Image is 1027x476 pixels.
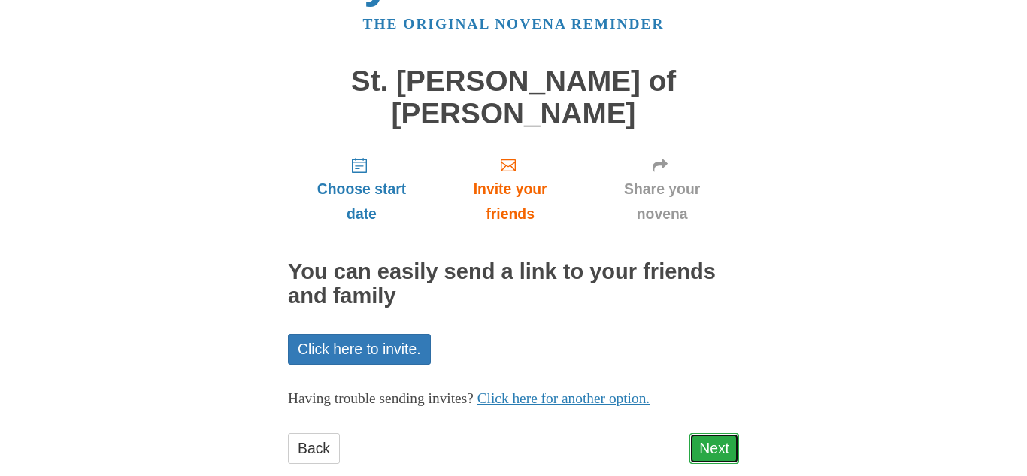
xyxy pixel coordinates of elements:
[363,16,665,32] a: The original novena reminder
[450,177,570,226] span: Invite your friends
[477,390,650,406] a: Click here for another option.
[288,334,431,365] a: Click here to invite.
[600,177,724,226] span: Share your novena
[435,144,585,234] a: Invite your friends
[288,433,340,464] a: Back
[288,260,739,308] h2: You can easily send a link to your friends and family
[303,177,420,226] span: Choose start date
[689,433,739,464] a: Next
[585,144,739,234] a: Share your novena
[288,65,739,129] h1: St. [PERSON_NAME] of [PERSON_NAME]
[288,144,435,234] a: Choose start date
[288,390,474,406] span: Having trouble sending invites?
